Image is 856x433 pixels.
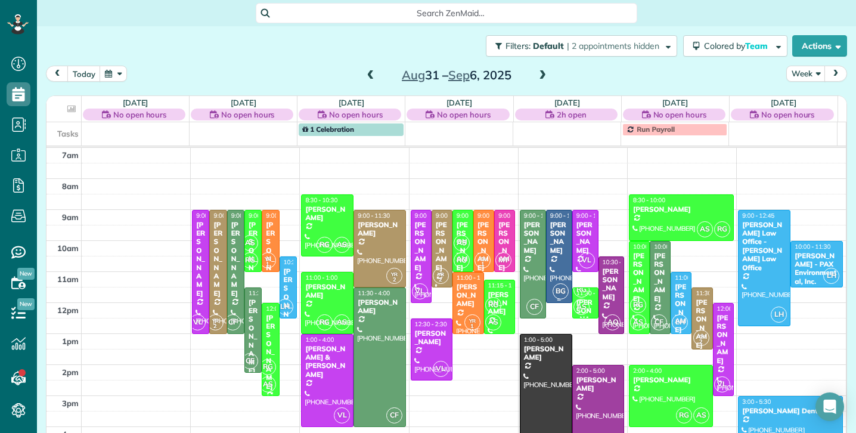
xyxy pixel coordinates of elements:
[651,314,667,330] span: CF
[221,109,275,120] span: No open hours
[823,268,839,284] span: LH
[415,212,447,219] span: 9:00 - 12:00
[62,181,79,191] span: 8am
[123,98,148,107] a: [DATE]
[475,259,490,270] small: 1
[448,67,470,82] span: Sep
[305,345,350,379] div: [PERSON_NAME] & [PERSON_NAME]
[62,398,79,408] span: 3pm
[662,98,688,107] a: [DATE]
[248,298,258,375] div: [PERSON_NAME]
[579,252,595,268] span: VL
[550,221,569,255] div: [PERSON_NAME]
[717,314,730,365] div: [PERSON_NAME]
[675,274,707,282] span: 11:00 - 1:00
[488,290,512,316] div: [PERSON_NAME]
[225,314,241,330] span: CF
[437,109,491,120] span: No open hours
[260,359,276,375] span: RG
[305,283,350,300] div: [PERSON_NAME]
[524,336,553,344] span: 1:00 - 5:00
[358,289,390,297] span: 11:30 - 4:00
[633,196,665,204] span: 8:30 - 10:00
[62,336,79,346] span: 1pm
[742,407,839,415] div: [PERSON_NAME] Dental
[334,237,350,253] span: AS
[415,320,447,328] span: 12:30 - 2:30
[603,258,635,266] span: 10:30 - 1:00
[391,271,398,277] span: YR
[231,212,260,219] span: 9:00 - 1:00
[553,283,569,299] span: BG
[249,212,281,219] span: 9:00 - 11:00
[794,252,839,286] div: [PERSON_NAME] - PAX Environmental, Inc.
[495,252,511,268] span: MT
[477,221,491,272] div: [PERSON_NAME]
[745,41,770,51] span: Team
[62,150,79,160] span: 7am
[633,243,665,250] span: 10:00 - 1:00
[305,274,337,282] span: 11:00 - 1:00
[795,243,830,250] span: 10:00 - 11:30
[683,35,787,57] button: Colored byTeam
[266,305,298,313] span: 12:00 - 3:00
[62,367,79,377] span: 2pm
[576,221,595,255] div: [PERSON_NAME]
[674,283,688,334] div: [PERSON_NAME]
[498,221,511,272] div: [PERSON_NAME]
[573,282,590,298] span: RG
[357,298,402,316] div: [PERSON_NAME]
[248,221,258,298] div: [PERSON_NAME]
[438,271,444,277] span: YR
[550,212,582,219] span: 9:00 - 12:00
[277,299,293,315] span: LH
[446,98,472,107] a: [DATE]
[742,221,787,272] div: [PERSON_NAME] Law Office - [PERSON_NAME] Law Office
[554,98,580,107] a: [DATE]
[433,274,448,286] small: 2
[672,314,688,330] span: LH
[486,35,677,57] button: Filters: Default | 2 appointments hidden
[266,212,298,219] span: 9:00 - 11:00
[436,212,468,219] span: 9:00 - 11:30
[653,109,707,120] span: No open hours
[704,41,772,51] span: Colored by
[265,221,275,298] div: [PERSON_NAME]
[676,407,692,423] span: RG
[576,376,621,393] div: [PERSON_NAME]
[693,407,709,423] span: AS
[414,221,428,272] div: [PERSON_NAME]
[283,267,293,344] div: [PERSON_NAME]
[334,407,350,423] span: VL
[602,267,621,302] div: [PERSON_NAME]
[567,41,659,51] span: | 2 appointments hidden
[469,317,476,324] span: YR
[477,212,510,219] span: 9:00 - 11:00
[212,317,219,324] span: YR
[761,109,815,120] span: No open hours
[771,98,796,107] a: [DATE]
[604,314,621,330] span: AQ
[357,221,402,238] div: [PERSON_NAME]
[454,252,470,268] span: RG
[633,367,662,375] span: 2:00 - 4:00
[653,252,667,303] div: [PERSON_NAME]
[697,221,713,237] span: AS
[456,221,470,272] div: [PERSON_NAME]
[698,333,705,339] span: YR
[632,205,730,214] div: [PERSON_NAME]
[696,289,728,297] span: 11:30 - 1:30
[824,66,847,82] button: next
[457,212,489,219] span: 9:00 - 11:00
[815,392,844,421] div: Open Intercom Messenger
[213,212,242,219] span: 9:00 - 1:00
[505,41,531,51] span: Filters:
[334,314,350,330] span: AS
[190,314,206,330] span: VL
[533,41,565,51] span: Default
[284,258,320,266] span: 10:30 - 12:30
[386,407,402,423] span: CF
[557,109,587,120] span: 2h open
[213,221,223,298] div: [PERSON_NAME]
[113,109,167,120] span: No open hours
